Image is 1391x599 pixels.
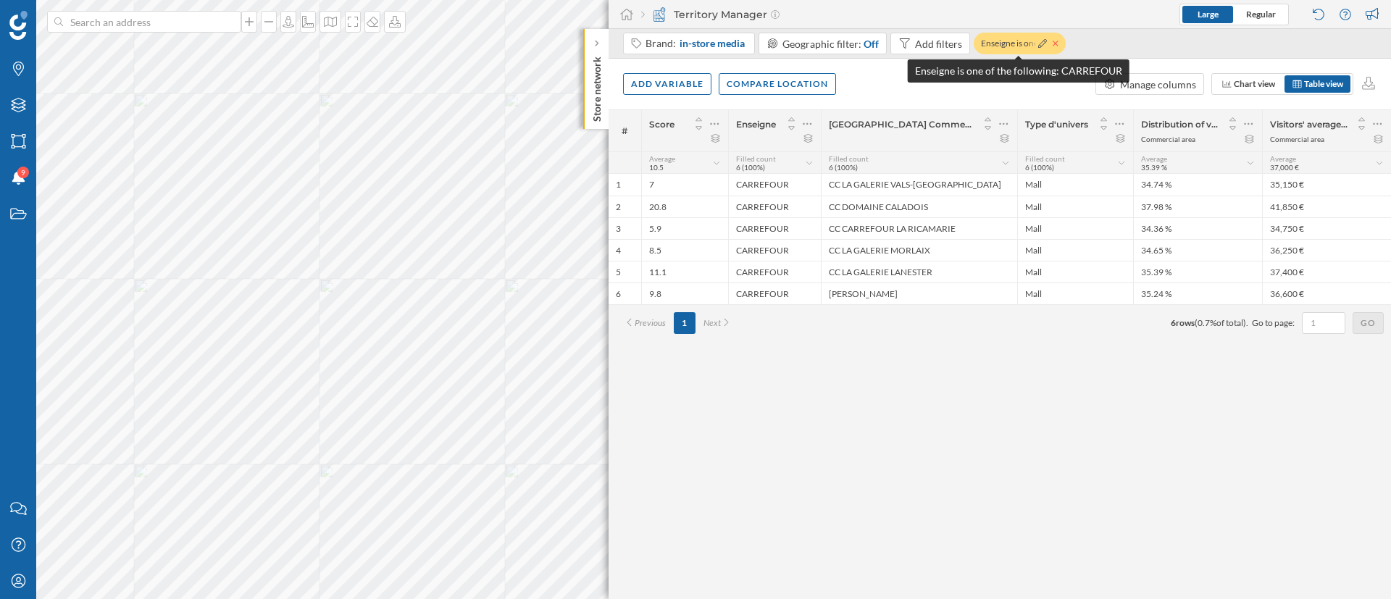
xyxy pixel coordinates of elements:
div: Mall [1017,174,1133,196]
div: 37.98 % [1133,196,1262,217]
div: 4 [616,245,621,256]
span: Enseigne [736,119,776,130]
div: 34.74 % [1133,174,1262,196]
span: Distribution of visits by gender and age ([DEMOGRAPHIC_DATA][DATE] to [DATE]) [1141,119,1219,130]
span: 6 [1171,317,1176,328]
span: Assistance [23,10,93,23]
div: Add filters [915,36,962,51]
img: Geoblink Logo [9,11,28,40]
div: CARREFOUR [728,282,821,304]
div: Mall [1017,217,1133,239]
span: 9 [21,165,25,180]
div: 35.39 % [1133,261,1262,282]
div: 5.9 [641,217,728,239]
span: of total). [1216,317,1248,328]
div: CARREFOUR [728,217,821,239]
span: Go to page: [1252,317,1295,330]
div: Mall [1017,196,1133,217]
div: 8.5 [641,239,728,261]
input: 1 [1306,316,1341,330]
span: Score [649,119,674,130]
span: Type d'univers [1025,119,1088,130]
div: Manage columns [1120,77,1196,92]
div: 9.8 [641,282,728,304]
span: 37,000 € [1270,163,1299,172]
div: 20.8 [641,196,728,217]
span: 6 (100%) [736,163,765,172]
div: CARREFOUR [728,196,821,217]
span: 10.5 [649,163,664,172]
div: Off [864,36,879,51]
div: Mall [1017,261,1133,282]
div: CC LA GALERIE VALS-[GEOGRAPHIC_DATA] [821,174,1017,196]
span: 6 (100%) [829,163,858,172]
img: territory-manager.svg [652,7,667,22]
span: Average [1270,154,1296,163]
div: CARREFOUR [728,174,821,196]
div: Mall [1017,239,1133,261]
div: 11.1 [641,261,728,282]
span: Average [1141,154,1167,163]
p: Store network [590,51,604,122]
div: 3 [616,223,621,235]
div: Territory Manager [641,7,780,22]
span: Filled count [829,154,869,163]
span: Filled count [736,154,776,163]
div: 6 [616,288,621,300]
span: ( [1195,317,1198,328]
span: 0.7% [1198,317,1216,328]
div: 34.36 % [1133,217,1262,239]
div: CC LA GALERIE LANESTER [821,261,1017,282]
div: CARREFOUR [728,261,821,282]
span: 35.39 % [1141,163,1167,172]
span: [GEOGRAPHIC_DATA] Commercial in-store media [829,119,974,130]
div: 35.24 % [1133,282,1262,304]
div: Commercial area [1270,134,1324,144]
span: # [616,125,634,138]
div: 34,750 € [1262,217,1391,239]
div: 1 [616,179,621,190]
span: Table view [1304,78,1343,89]
div: Enseigne is one of t… [974,33,1066,54]
span: Visitors' average disposable income ([DATE] to [DATE]) [1270,119,1348,130]
div: 2 [616,201,621,213]
span: Geographic filter: [782,38,861,50]
div: Brand: [646,36,746,51]
div: CC CARREFOUR LA RICAMARIE [821,217,1017,239]
div: Enseigne is one of the following: CARREFOUR [908,59,1129,83]
div: CARREFOUR [728,239,821,261]
span: Average [649,154,675,163]
span: Regular [1246,9,1276,20]
span: in-store media [680,36,745,51]
span: Large [1198,9,1219,20]
span: rows [1176,317,1195,328]
span: Chart view [1234,78,1275,89]
div: 34.65 % [1133,239,1262,261]
div: Mall [1017,282,1133,304]
div: CC LA GALERIE MORLAIX [821,239,1017,261]
div: 36,250 € [1262,239,1391,261]
div: [PERSON_NAME] [821,282,1017,304]
div: 37,400 € [1262,261,1391,282]
span: 6 (100%) [1025,163,1054,172]
div: 5 [616,267,621,278]
div: 35,150 € [1262,174,1391,196]
div: CC DOMAINE CALADOIS [821,196,1017,217]
div: 36,600 € [1262,282,1391,304]
div: 7 [641,174,728,196]
div: 41,850 € [1262,196,1391,217]
div: Commercial area [1141,134,1195,144]
span: Filled count [1025,154,1065,163]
